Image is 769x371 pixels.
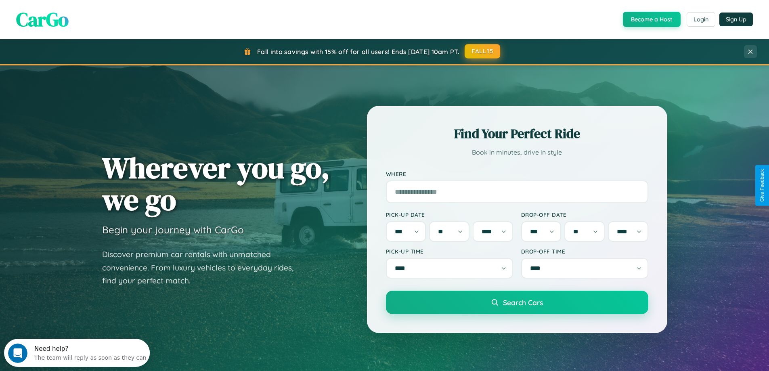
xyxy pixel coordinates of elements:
[386,248,513,255] label: Pick-up Time
[521,248,648,255] label: Drop-off Time
[386,170,648,177] label: Where
[521,211,648,218] label: Drop-off Date
[30,7,142,13] div: Need help?
[386,211,513,218] label: Pick-up Date
[386,147,648,158] p: Book in minutes, drive in style
[3,3,150,25] div: Open Intercom Messenger
[16,6,69,33] span: CarGo
[102,152,330,216] h1: Wherever you go, we go
[759,169,765,202] div: Give Feedback
[687,12,715,27] button: Login
[8,344,27,363] iframe: Intercom live chat
[102,248,304,287] p: Discover premium car rentals with unmatched convenience. From luxury vehicles to everyday rides, ...
[30,13,142,22] div: The team will reply as soon as they can
[386,125,648,143] h2: Find Your Perfect Ride
[623,12,681,27] button: Become a Host
[257,48,459,56] span: Fall into savings with 15% off for all users! Ends [DATE] 10am PT.
[719,13,753,26] button: Sign Up
[503,298,543,307] span: Search Cars
[465,44,500,59] button: FALL15
[4,339,150,367] iframe: Intercom live chat discovery launcher
[386,291,648,314] button: Search Cars
[102,224,244,236] h3: Begin your journey with CarGo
